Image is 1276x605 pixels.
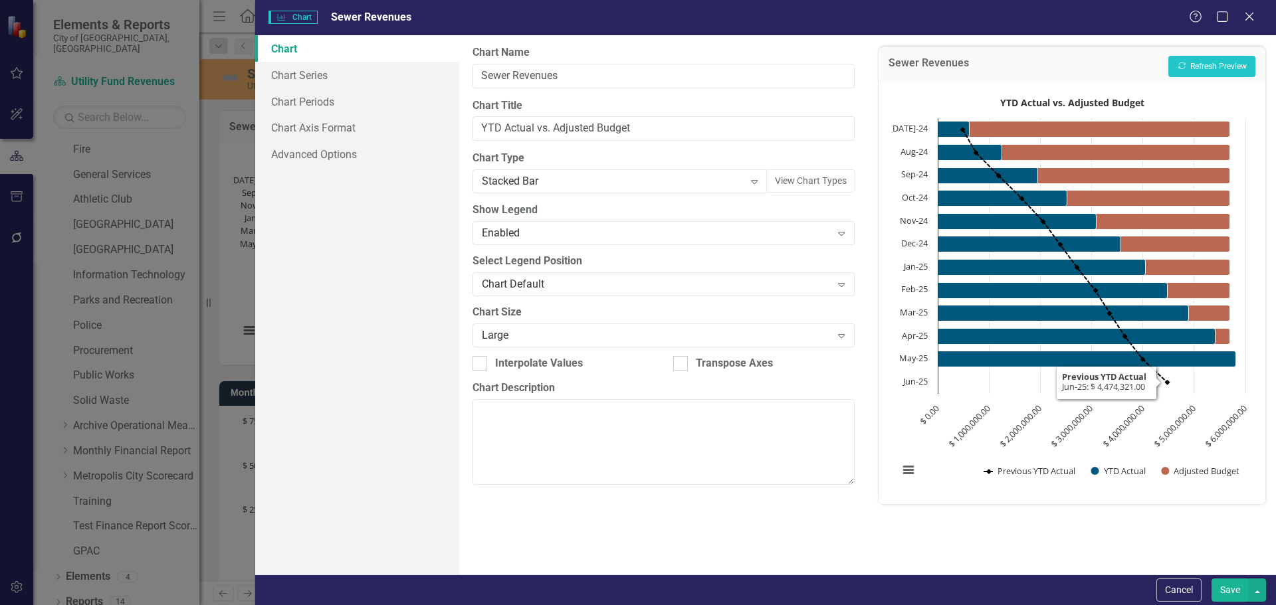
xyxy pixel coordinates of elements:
path: Sep-24, 1,189,265. Previous YTD Actual. [996,173,1001,178]
path: Mar-25, 3,356,032. Previous YTD Actual. [1107,311,1112,316]
input: Optional Chart Title [473,116,854,141]
path: Jan-25, 2,718,129. Previous YTD Actual. [1074,265,1079,270]
a: Chart [255,35,459,62]
path: Mar-25, 5,700,000. Adjusted Budget. [938,305,1229,321]
path: Apr-25, 5,700,000. Adjusted Budget. [938,328,1229,344]
text: Feb-25 [901,283,928,295]
label: Chart Name [473,45,854,60]
path: Jul-24, 5,700,000. Adjusted Budget. [938,121,1229,137]
path: Jan-25, 4,044,571. YTD Actual. [938,259,1145,275]
path: May-25, 5,814,069. YTD Actual. [938,351,1235,367]
text: $ 1,000,000.00 [946,402,993,450]
a: Chart Series [255,62,459,88]
text: Mar-25 [900,306,928,318]
text: Jan-25 [903,260,928,272]
label: Chart Title [473,98,854,114]
path: Feb-25, 4,474,616. YTD Actual. [938,282,1167,298]
text: Dec-24 [901,237,928,249]
label: Select Legend Position [473,254,854,269]
path: Apr-25, 3,650,896. Previous YTD Actual. [1122,333,1127,339]
path: May-25, 4,000,262. Previous YTD Actual. [1140,357,1145,362]
path: Mar-25, 4,897,517. YTD Actual. [938,305,1188,321]
g: Adjusted Budget, series 3 of 3. Bar series with 12 bars. [938,121,1245,382]
button: Refresh Preview [1168,56,1255,77]
div: Interpolate Values [495,356,583,371]
text: Nov-24 [900,215,928,226]
button: Cancel [1156,578,1202,602]
path: Sep-24, 1,950,559. YTD Actual. [938,167,1037,183]
text: $ 0.00 [916,402,941,427]
path: Jan-25, 5,700,000. Adjusted Budget. [938,259,1229,275]
path: Apr-25, 5,404,414. YTD Actual. [938,328,1215,344]
path: Nov-24, 3,096,809. YTD Actual. [938,213,1096,229]
path: Jul-24, 489,956. Previous YTD Actual. [960,127,965,132]
path: Feb-25, 3,074,603. Previous YTD Actual. [1093,288,1098,293]
text: $ 4,000,000.00 [1099,402,1146,450]
button: Save [1212,578,1249,602]
path: Oct-24, 2,515,151. YTD Actual. [938,190,1067,206]
text: May-25 [899,352,928,364]
label: Chart Type [473,151,854,166]
div: YTD Actual vs. Adjusted Budget. Highcharts interactive chart. [892,92,1252,491]
g: YTD Actual, series 2 of 3. Bar series with 12 bars. [938,121,1245,382]
text: [DATE]-24 [890,122,928,134]
path: Dec-24, 3,569,107. YTD Actual. [938,236,1120,252]
path: Nov-24, 5,700,000. Adjusted Budget. [938,213,1229,229]
label: Chart Description [473,381,854,396]
div: Transpose Axes [696,356,773,371]
text: Oct-24 [902,191,928,203]
span: Sewer Revenues [331,11,411,23]
button: View chart menu, YTD Actual vs. Adjusted Budget [899,461,918,479]
path: Nov-24, 2,058,771. Previous YTD Actual. [1040,219,1045,224]
path: Sep-24, 5,700,000. Adjusted Budget. [938,167,1229,183]
path: Jul-24, 611,415. YTD Actual. [938,121,969,137]
button: Show YTD Actual [1091,465,1146,477]
button: Show Previous YTD Actual [984,465,1077,477]
a: Advanced Options [255,141,459,167]
text: Sep-24 [901,168,928,180]
text: Aug-24 [901,145,928,157]
div: Chart Default [482,276,831,292]
path: Jun-25, 4,474,321. Previous YTD Actual. [1164,380,1170,385]
button: Show Adjusted Budget [1161,465,1239,477]
span: Chart [268,11,318,24]
path: Oct-24, 5,700,000. Adjusted Budget. [938,190,1229,206]
div: Stacked Bar [482,174,744,189]
text: Apr-25 [902,329,928,341]
text: Jun-25 [902,375,928,387]
path: Oct-24, 1,640,134. Previous YTD Actual. [1019,196,1024,201]
div: Enabled [482,226,831,241]
text: YTD Actual vs. Adjusted Budget [1000,96,1144,109]
svg: Interactive chart [892,92,1252,491]
text: $ 3,000,000.00 [1048,402,1095,450]
div: Large [482,327,831,343]
path: Aug-24, 5,700,000. Adjusted Budget. [938,144,1229,160]
a: Chart Axis Format [255,114,459,141]
path: Feb-25, 5,700,000. Adjusted Budget. [938,282,1229,298]
h3: Sewer Revenues [889,57,969,73]
button: View Chart Types [766,169,855,193]
label: Show Legend [473,203,854,218]
path: Dec-24, 2,386,303. Previous YTD Actual. [1057,242,1063,247]
a: Chart Periods [255,88,459,115]
path: Aug-24, 1,244,204. YTD Actual. [938,144,1002,160]
path: Dec-24, 5,700,000. Adjusted Budget. [938,236,1229,252]
text: $ 5,000,000.00 [1150,402,1198,450]
text: $ 2,000,000.00 [997,402,1044,450]
text: $ 6,000,000.00 [1202,402,1249,450]
label: Chart Size [473,305,854,320]
path: Aug-24, 744,517. Previous YTD Actual. [973,150,978,155]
